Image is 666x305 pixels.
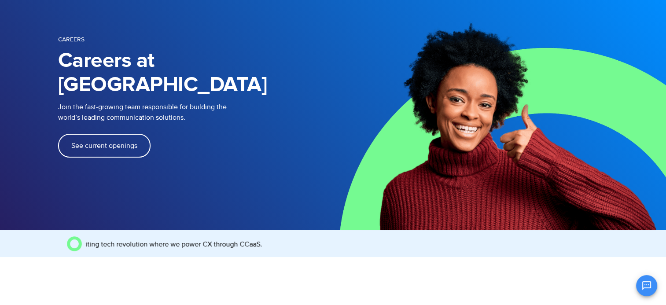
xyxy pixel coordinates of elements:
h1: Careers at [GEOGRAPHIC_DATA] [58,49,333,97]
marquee: And we are on the lookout for passionate,self-driven, hardworking team members to join us. Come, ... [85,239,600,250]
span: Careers [58,36,85,43]
p: Join the fast-growing team responsible for building the world’s leading communication solutions. [58,102,320,123]
img: O Image [67,236,82,251]
a: See current openings [58,134,151,158]
button: Open chat [636,275,657,296]
span: See current openings [71,142,137,149]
